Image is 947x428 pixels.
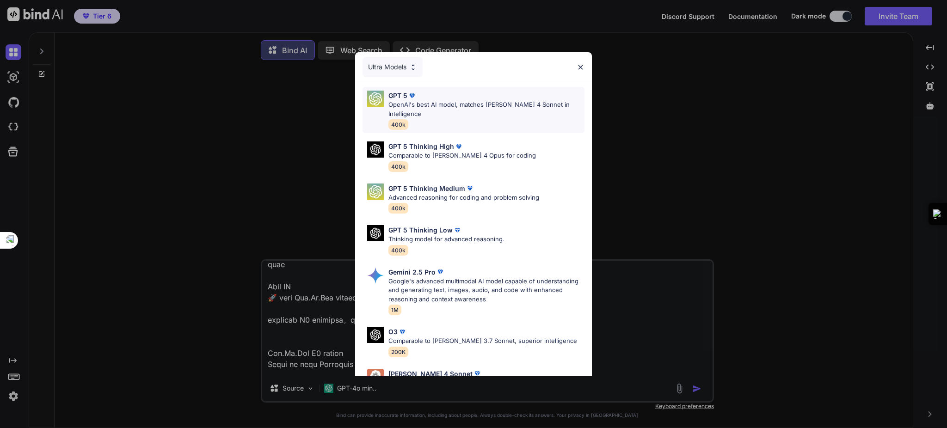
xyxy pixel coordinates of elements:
[454,142,463,151] img: premium
[388,193,539,202] p: Advanced reasoning for coding and problem solving
[388,183,465,193] p: GPT 5 Thinking Medium
[363,57,423,77] div: Ultra Models
[388,369,473,379] p: [PERSON_NAME] 4 Sonnet
[465,183,474,193] img: premium
[388,327,398,336] p: O3
[367,267,384,284] img: Pick Models
[388,151,536,160] p: Comparable to [PERSON_NAME] 4 Opus for coding
[388,141,454,151] p: GPT 5 Thinking High
[388,235,504,244] p: Thinking model for advanced reasoning.
[367,183,384,200] img: Pick Models
[367,369,384,385] img: Pick Models
[453,226,462,235] img: premium
[473,369,482,378] img: premium
[388,100,584,118] p: OpenAI's best AI model, matches [PERSON_NAME] 4 Sonnet in Intelligence
[367,327,384,343] img: Pick Models
[388,305,401,315] span: 1M
[577,63,584,71] img: close
[407,91,417,100] img: premium
[388,336,577,346] p: Comparable to [PERSON_NAME] 3.7 Sonnet, superior intelligence
[388,91,407,100] p: GPT 5
[367,225,384,241] img: Pick Models
[388,267,436,277] p: Gemini 2.5 Pro
[367,141,384,158] img: Pick Models
[388,245,408,256] span: 400k
[388,119,408,130] span: 400k
[398,327,407,336] img: premium
[388,347,408,357] span: 200K
[409,63,417,71] img: Pick Models
[388,203,408,214] span: 400k
[367,91,384,107] img: Pick Models
[388,225,453,235] p: GPT 5 Thinking Low
[388,277,584,304] p: Google's advanced multimodal AI model capable of understanding and generating text, images, audio...
[388,161,408,172] span: 400k
[436,267,445,276] img: premium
